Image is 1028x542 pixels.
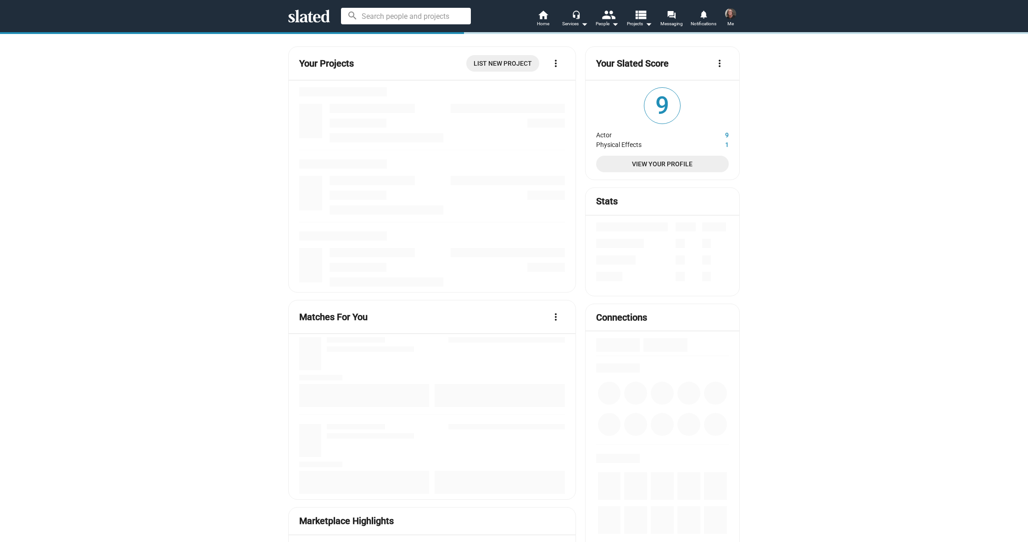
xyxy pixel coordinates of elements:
[596,195,618,208] mat-card-title: Stats
[550,58,561,69] mat-icon: more_vert
[655,9,687,29] a: Messaging
[667,10,676,19] mat-icon: forum
[627,18,652,29] span: Projects
[537,9,548,20] mat-icon: home
[623,9,655,29] button: Projects
[691,18,716,29] span: Notifications
[687,9,720,29] a: Notifications
[699,10,708,18] mat-icon: notifications
[596,139,694,148] dt: Physical Effects
[643,18,654,29] mat-icon: arrow_drop_down
[562,18,588,29] div: Services
[694,139,729,148] dd: 1
[572,10,580,18] mat-icon: headset_mic
[602,8,615,21] mat-icon: people
[714,58,725,69] mat-icon: more_vert
[596,129,694,139] dt: Actor
[694,129,729,139] dd: 9
[644,88,680,124] span: 9
[720,6,742,30] button: Cody CowellMe
[341,8,471,24] input: Search people and projects
[609,18,620,29] mat-icon: arrow_drop_down
[596,156,729,172] a: View Your Profile
[603,156,721,172] span: View Your Profile
[299,311,368,323] mat-card-title: Matches For You
[474,55,532,72] span: List New Project
[725,8,736,19] img: Cody Cowell
[596,57,669,70] mat-card-title: Your Slated Score
[660,18,683,29] span: Messaging
[466,55,539,72] a: List New Project
[299,57,354,70] mat-card-title: Your Projects
[579,18,590,29] mat-icon: arrow_drop_down
[537,18,549,29] span: Home
[634,8,647,21] mat-icon: view_list
[550,311,561,322] mat-icon: more_vert
[527,9,559,29] a: Home
[727,18,734,29] span: Me
[591,9,623,29] button: People
[299,515,394,527] mat-card-title: Marketplace Highlights
[596,311,647,324] mat-card-title: Connections
[559,9,591,29] button: Services
[596,18,619,29] div: People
